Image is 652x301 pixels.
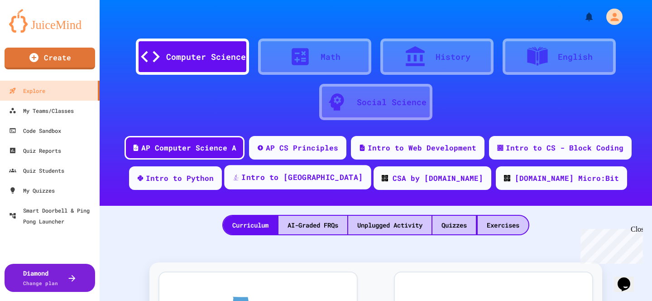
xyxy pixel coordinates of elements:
div: AI-Graded FRQs [278,216,347,234]
img: CODE_logo_RGB.png [382,175,388,181]
div: Computer Science [166,51,246,63]
div: AP Computer Science A [141,142,236,153]
div: Diamond [23,268,58,287]
div: My Account [597,6,625,27]
img: CODE_logo_RGB.png [504,175,510,181]
button: DiamondChange plan [5,264,95,292]
div: English [558,51,593,63]
div: Code Sandbox [9,125,61,136]
div: Intro to Python [146,173,214,184]
div: Math [321,51,340,63]
div: Intro to [GEOGRAPHIC_DATA] [241,172,363,183]
div: Curriculum [223,216,278,234]
img: logo-orange.svg [9,9,91,33]
div: Chat with us now!Close [4,4,62,58]
div: Quiz Students [9,165,64,176]
div: CSA by [DOMAIN_NAME] [393,173,483,184]
iframe: chat widget [577,225,643,264]
div: [DOMAIN_NAME] Micro:Bit [515,173,619,184]
a: Create [5,48,95,69]
div: Quiz Reports [9,145,61,156]
div: Quizzes [432,216,476,234]
div: Intro to Web Development [368,142,476,153]
div: AP CS Principles [266,142,338,153]
div: Smart Doorbell & Ping Pong Launcher [9,205,96,227]
div: Exercises [478,216,528,234]
div: My Notifications [567,9,597,24]
iframe: chat widget [614,265,643,292]
div: Unplugged Activity [348,216,431,234]
div: My Teams/Classes [9,105,74,116]
div: Social Science [357,96,427,108]
span: Change plan [23,280,58,286]
div: Explore [9,85,45,96]
div: Intro to CS - Block Coding [506,142,623,153]
div: History [436,51,470,63]
div: My Quizzes [9,185,55,196]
